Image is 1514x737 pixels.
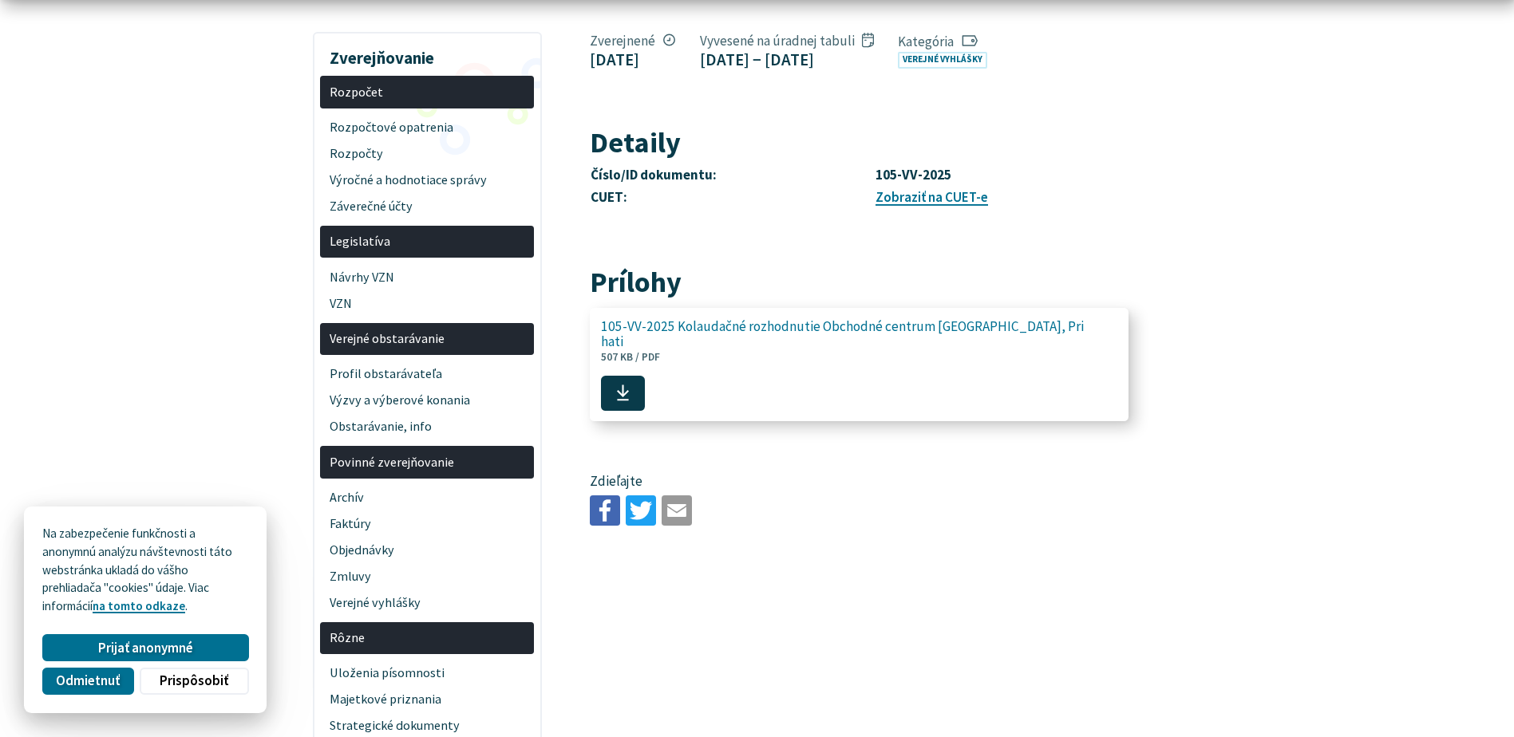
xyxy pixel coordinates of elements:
[93,598,185,613] a: na tomto odkaze
[56,672,120,689] span: Odmietnuť
[320,388,534,414] a: Výzvy a výberové konania
[590,471,1129,492] p: Zdieľajte
[330,140,525,167] span: Rozpočty
[898,33,994,50] span: Kategória
[320,484,534,510] a: Archív
[320,622,534,655] a: Rôzne
[590,495,620,526] img: Zdieľať na Facebooku
[330,361,525,388] span: Profil obstarávateľa
[330,115,525,141] span: Rozpočtové opatrenia
[876,188,988,206] a: Zobraziť na CUET-e
[320,414,534,440] a: Obstarávanie, info
[320,660,534,687] a: Uloženia písomnosti
[42,525,248,616] p: Na zabezpečenie funkčnosti a anonymnú analýzu návštevnosti táto webstránka ukladá do vášho prehli...
[601,319,1100,349] span: 105-VV-2025 Kolaudačné rozhodnutie Obchodné centrum [GEOGRAPHIC_DATA], Pri hati
[590,49,675,69] figcaption: [DATE]
[590,127,1129,159] h2: Detaily
[42,634,248,661] button: Prijať anonymné
[320,563,534,589] a: Zmluvy
[42,668,133,695] button: Odmietnuť
[320,76,534,108] a: Rozpočet
[330,449,525,475] span: Povinné zverejňovanie
[601,351,660,365] span: 507 KB / PDF
[330,660,525,687] span: Uloženia písomnosti
[320,589,534,616] a: Verejné vyhlášky
[320,323,534,356] a: Verejné obstarávanie
[700,49,874,69] figcaption: [DATE] − [DATE]
[320,361,534,388] a: Profil obstarávateľa
[320,264,534,290] a: Návrhy VZN
[320,193,534,219] a: Záverečné účty
[590,187,874,209] th: CUET:
[330,589,525,616] span: Verejné vyhlášky
[140,668,248,695] button: Prispôsobiť
[320,290,534,317] a: VZN
[320,167,534,193] a: Výročné a hodnotiace správy
[330,290,525,317] span: VZN
[876,166,951,183] strong: 105-VV-2025
[320,510,534,537] a: Faktúry
[320,446,534,479] a: Povinné zverejňovanie
[330,388,525,414] span: Výzvy a výberové konania
[330,563,525,589] span: Zmluvy
[320,115,534,141] a: Rozpočtové opatrenia
[330,325,525,352] span: Verejné obstarávanie
[590,266,1129,298] h2: Prílohy
[320,37,534,70] h3: Zverejňovanie
[330,687,525,713] span: Majetkové priznania
[662,495,692,526] img: Zdieľať e-mailom
[320,537,534,563] a: Objednávky
[320,687,534,713] a: Majetkové priznania
[330,193,525,219] span: Záverečné účty
[898,52,987,69] a: Verejné vyhlášky
[590,164,874,187] th: Číslo/ID dokumentu:
[700,32,874,49] span: Vyvesené na úradnej tabuli
[330,167,525,193] span: Výročné a hodnotiace správy
[330,484,525,510] span: Archív
[330,537,525,563] span: Objednávky
[330,79,525,105] span: Rozpočet
[160,672,228,689] span: Prispôsobiť
[626,495,656,526] img: Zdieľať na Twitteri
[320,226,534,258] a: Legislatíva
[330,264,525,290] span: Návrhy VZN
[330,625,525,651] span: Rôzne
[330,510,525,537] span: Faktúry
[98,640,193,656] span: Prijať anonymné
[330,229,525,255] span: Legislatíva
[590,309,1129,422] a: 105-VV-2025 Kolaudačné rozhodnutie Obchodné centrum [GEOGRAPHIC_DATA], Pri hati 507 KB / PDF
[320,140,534,167] a: Rozpočty
[330,414,525,440] span: Obstarávanie, info
[590,32,675,49] span: Zverejnené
